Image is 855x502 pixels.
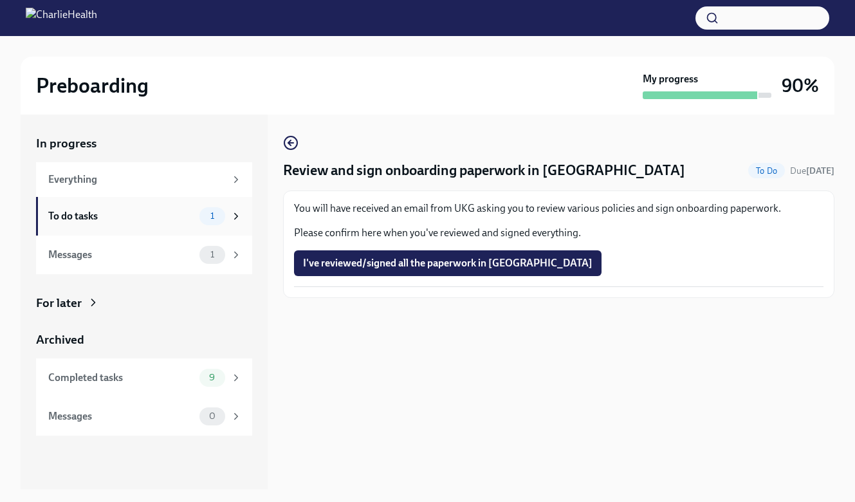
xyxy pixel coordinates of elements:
a: Everything [36,162,252,197]
div: Messages [48,409,194,423]
strong: My progress [643,72,698,86]
p: You will have received an email from UKG asking you to review various policies and sign onboardin... [294,201,823,216]
a: Messages1 [36,236,252,274]
div: Messages [48,248,194,262]
div: For later [36,295,82,311]
span: 0 [201,411,223,421]
h3: 90% [782,74,819,97]
h4: Review and sign onboarding paperwork in [GEOGRAPHIC_DATA] [283,161,685,180]
img: CharlieHealth [26,8,97,28]
span: 9 [201,373,223,382]
span: Due [790,165,834,176]
a: In progress [36,135,252,152]
a: Completed tasks9 [36,358,252,397]
a: Messages0 [36,397,252,436]
span: 1 [203,211,222,221]
a: To do tasks1 [36,197,252,236]
strong: [DATE] [806,165,834,176]
a: Archived [36,331,252,348]
p: Please confirm here when you've reviewed and signed everything. [294,226,823,240]
span: 1 [203,250,222,259]
a: For later [36,295,252,311]
div: To do tasks [48,209,194,223]
div: Completed tasks [48,371,194,385]
span: September 14th, 2025 07:00 [790,165,834,177]
button: I've reviewed/signed all the paperwork in [GEOGRAPHIC_DATA] [294,250,602,276]
div: Everything [48,172,225,187]
span: To Do [748,166,785,176]
h2: Preboarding [36,73,149,98]
span: I've reviewed/signed all the paperwork in [GEOGRAPHIC_DATA] [303,257,593,270]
